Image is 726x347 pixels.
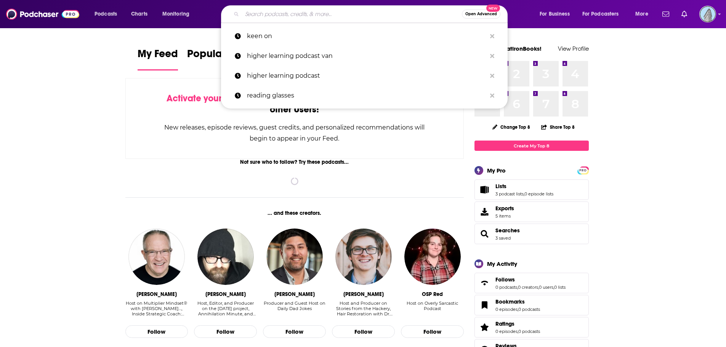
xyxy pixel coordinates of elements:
a: Lists [495,183,553,190]
button: Follow [401,325,464,338]
a: 0 episodes [495,329,518,334]
span: Bookmarks [474,295,589,315]
a: Create My Top 8 [474,141,589,151]
a: keen on [221,26,508,46]
a: Searches [495,227,520,234]
div: Host on Overly Sarcastic Podcast [401,301,464,311]
img: OSP Red [404,229,461,285]
div: Host, Editor, and Producer on the groundhog day project, Annihilation Minute, and The Room Minute [194,301,257,317]
span: For Business [540,9,570,19]
span: Bookmarks [495,298,525,305]
div: Dan Sullivan [136,291,177,297]
div: My Pro [487,167,506,174]
a: 0 lists [554,285,566,290]
span: , [524,191,524,197]
a: Welcome FlatironBooks! [474,45,542,52]
span: Lists [495,183,506,190]
div: Not sure who to follow? Try these podcasts... [125,159,464,165]
div: Search podcasts, credits, & more... [228,5,515,23]
a: Dan Sullivan [128,229,185,285]
img: User Profile [699,6,716,22]
span: Exports [477,206,492,217]
div: ... and these creators. [125,210,464,216]
a: Show notifications dropdown [678,8,690,21]
a: Bookmarks [477,300,492,310]
a: Show notifications dropdown [659,8,672,21]
img: Robert E. G. Black [197,229,254,285]
span: Monitoring [162,9,189,19]
a: Follows [495,276,566,283]
img: Graeme Klass [266,229,323,285]
button: Follow [332,325,395,338]
span: Logged in as FlatironBooks [699,6,716,22]
p: keen on [247,26,486,46]
a: My Feed [138,47,178,70]
img: Clark Buckner [335,229,392,285]
span: Activate your Feed [167,93,245,104]
div: Producer and Guest Host on Daily Dad Jokes [263,301,326,311]
span: Exports [495,205,514,212]
a: Bookmarks [495,298,540,305]
div: OSP Red [422,291,443,297]
div: Host, Editor, and Producer on the [DATE] project, Annihilation Minute, and The Room Minute [194,301,257,317]
button: open menu [534,8,579,20]
p: reading glasses [247,86,486,106]
span: Ratings [495,320,514,327]
button: Follow [125,325,188,338]
a: 3 podcast lists [495,191,524,197]
span: New [486,5,500,12]
div: Graeme Klass [274,291,315,297]
a: Charts [126,8,152,20]
span: PRO [579,168,588,173]
a: PRO [579,167,588,173]
span: Follows [495,276,515,283]
span: Podcasts [95,9,117,19]
p: higher learning podcast van [247,46,486,66]
div: Producer and Guest Host on Daily Dad Jokes [263,301,326,317]
button: Show profile menu [699,6,716,22]
a: Follows [477,278,492,288]
a: Ratings [495,320,540,327]
span: , [538,285,539,290]
div: New releases, episode reviews, guest credits, and personalized recommendations will begin to appe... [164,122,426,144]
button: Share Top 8 [541,120,575,134]
a: higher learning podcast [221,66,508,86]
div: Host on Multiplier Mindset® with Dan…, Inside Strategic Coach: Conn…, 10x Talk, Capability Amplif... [125,301,188,317]
a: Exports [474,201,589,222]
button: open menu [630,8,658,20]
span: 5 items [495,213,514,219]
span: Lists [474,179,589,200]
a: 3 saved [495,235,511,241]
img: Podchaser - Follow, Share and Rate Podcasts [6,7,79,21]
a: 0 creators [518,285,538,290]
a: reading glasses [221,86,508,106]
span: , [518,307,518,312]
div: Host and Producer on Stories from the Hackery, Hair Restoration with Dr. Da…, Circle Back, Vander... [332,301,395,317]
button: open menu [157,8,199,20]
span: Open Advanced [465,12,497,16]
a: Popular Feed [187,47,252,70]
div: by following Podcasts, Creators, Lists, and other Users! [164,93,426,115]
span: My Feed [138,47,178,65]
a: higher learning podcast van [221,46,508,66]
span: For Podcasters [582,9,619,19]
button: open menu [89,8,127,20]
span: Popular Feed [187,47,252,65]
a: Ratings [477,322,492,333]
a: 0 users [539,285,553,290]
button: open menu [577,8,630,20]
span: Ratings [474,317,589,337]
div: Host on Multiplier Mindset® with [PERSON_NAME]…, Inside Strategic Coach: Conn…, 10x Talk, Capabil... [125,301,188,317]
div: Robert E. G. Black [205,291,246,297]
a: Lists [477,184,492,195]
button: Change Top 8 [488,122,535,132]
span: , [517,285,518,290]
div: Clark Buckner [343,291,384,297]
